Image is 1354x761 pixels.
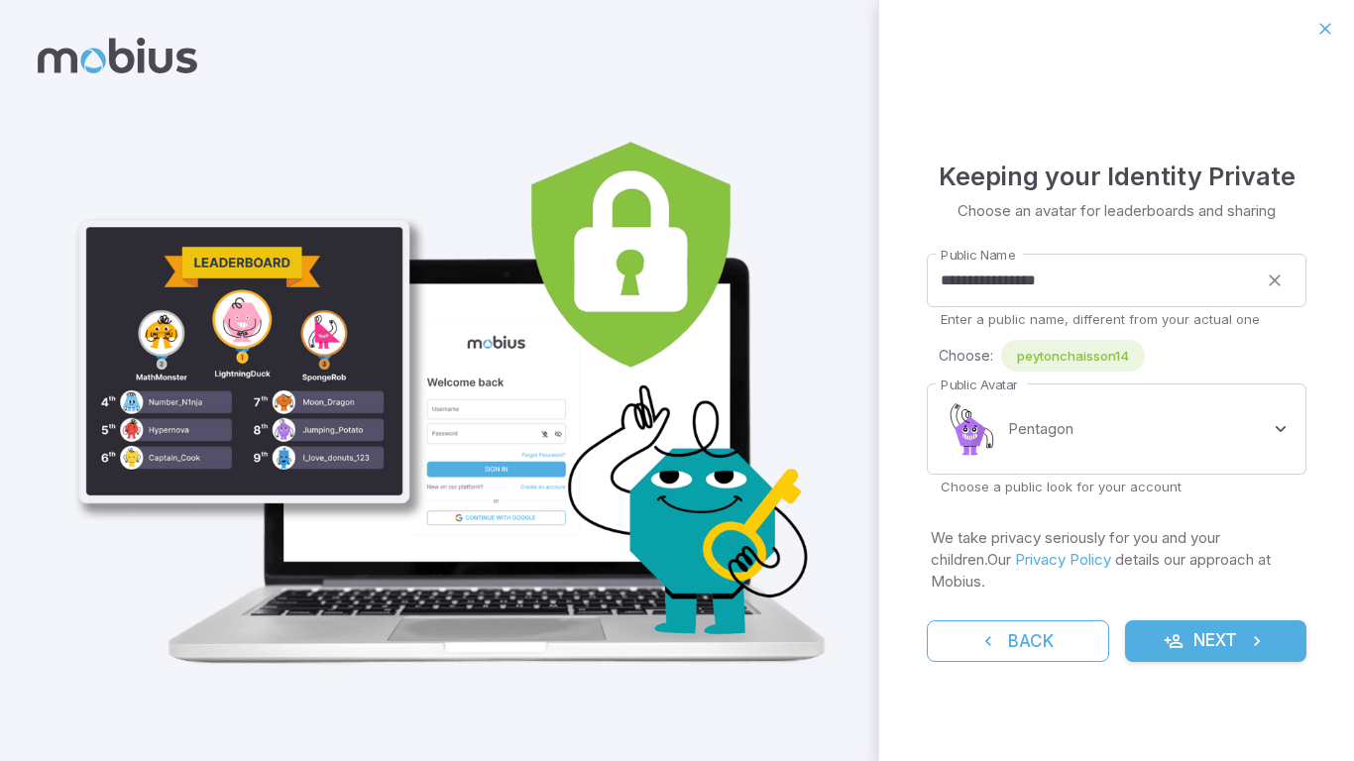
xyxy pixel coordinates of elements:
[1015,550,1111,569] a: Privacy Policy
[941,310,1293,328] p: Enter a public name, different from your actual one
[941,376,1017,394] label: Public Avatar
[1125,620,1307,662] button: Next
[931,527,1302,593] p: We take privacy seriously for you and your children. Our details our approach at Mobius.
[941,478,1293,495] p: Choose a public look for your account
[939,340,1306,372] div: Choose:
[958,200,1276,222] p: Choose an avatar for leaderboards and sharing
[939,157,1296,196] h4: Keeping your Identity Private
[941,246,1015,265] label: Public Name
[1001,346,1145,366] span: peytonchaisson14
[1001,340,1145,372] div: peytonchaisson14
[941,399,1000,459] img: pentagon.svg
[1257,263,1293,298] button: clear
[65,75,844,680] img: parent_3-illustration
[927,620,1109,662] button: Back
[1008,418,1073,440] p: Pentagon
